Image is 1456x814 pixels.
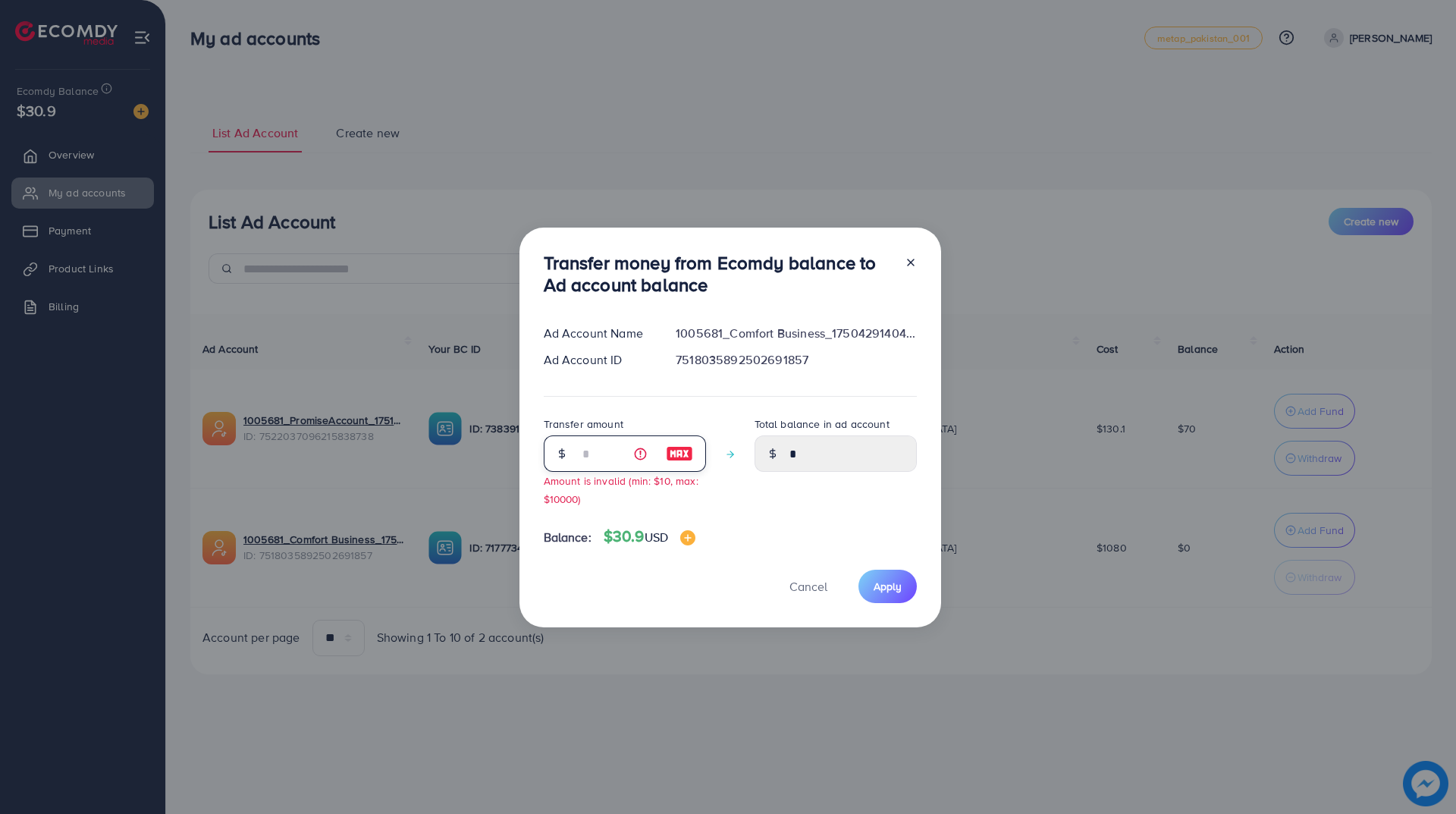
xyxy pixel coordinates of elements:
div: 1005681_Comfort Business_1750429140479 [664,325,928,342]
div: Ad Account ID [532,351,664,369]
div: 7518035892502691857 [664,351,928,369]
img: image [666,445,693,463]
span: Balance: [544,529,591,546]
label: Transfer amount [544,416,623,432]
span: Cancel [789,578,827,595]
button: Cancel [770,570,846,602]
span: USD [645,529,668,545]
h3: Transfer money from Ecomdy balance to Ad account balance [544,252,893,296]
h4: $30.9 [604,527,695,546]
label: Total balance in ad account [755,416,890,432]
small: Amount is invalid (min: $10, max: $10000) [544,473,698,505]
span: Apply [874,579,902,594]
img: image [680,530,695,545]
div: Ad Account Name [532,325,664,342]
button: Apply [858,570,917,602]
